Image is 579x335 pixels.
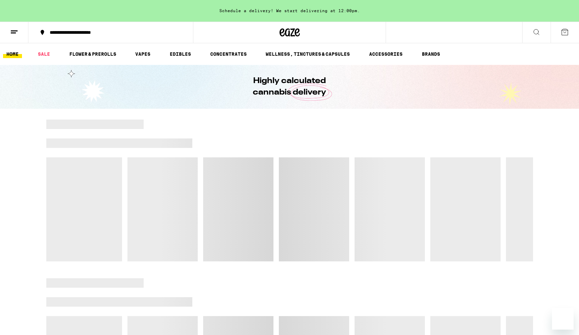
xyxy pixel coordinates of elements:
[207,50,250,58] a: CONCENTRATES
[366,50,406,58] a: ACCESSORIES
[552,308,574,330] iframe: Button to launch messaging window
[262,50,353,58] a: WELLNESS, TINCTURES & CAPSULES
[234,75,345,98] h1: Highly calculated cannabis delivery
[66,50,120,58] a: FLOWER & PREROLLS
[3,50,22,58] a: HOME
[418,50,443,58] a: BRANDS
[132,50,154,58] a: VAPES
[166,50,194,58] a: EDIBLES
[34,50,53,58] a: SALE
